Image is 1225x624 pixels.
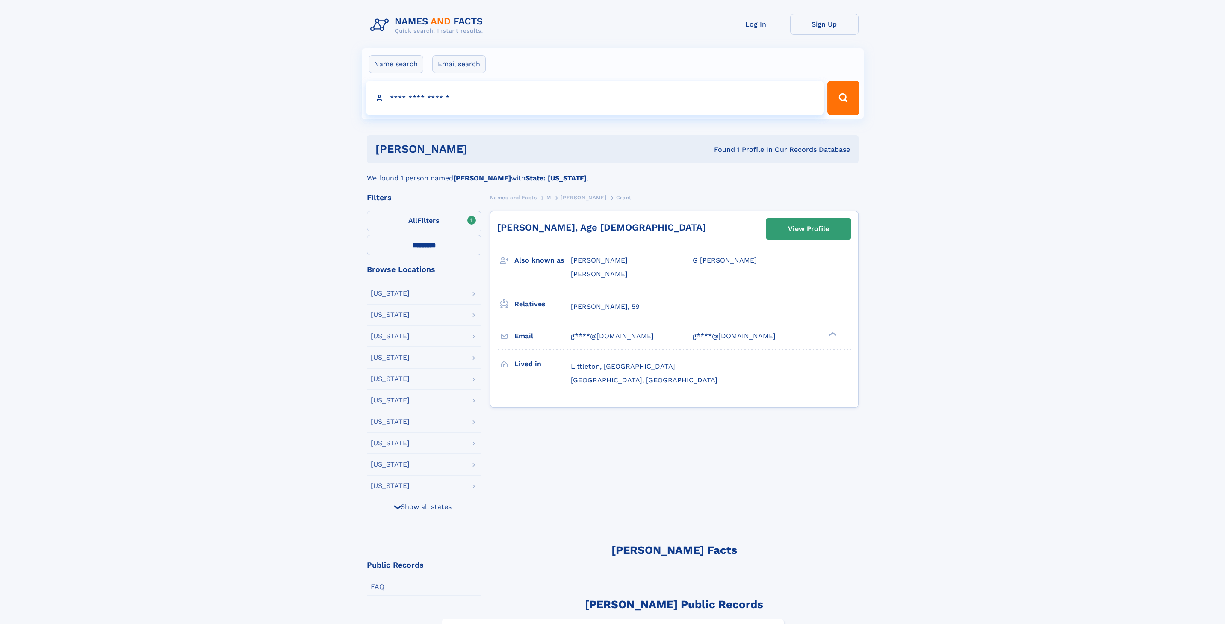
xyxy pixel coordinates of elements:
div: [US_STATE] [371,333,410,340]
span: Grant [616,195,632,201]
b: [PERSON_NAME] [453,174,511,182]
input: search input [366,81,824,115]
div: Browse Locations [367,266,481,273]
div: ❯ [393,504,403,509]
a: [PERSON_NAME], Age [DEMOGRAPHIC_DATA] [497,222,706,233]
div: [US_STATE] [371,482,410,489]
div: We found 1 person named with . [367,163,859,183]
label: Email search [432,55,486,73]
div: [US_STATE] [371,376,410,382]
div: Found 1 Profile In Our Records Database [590,145,850,154]
span: [PERSON_NAME] [571,256,628,264]
a: FAQ [367,578,481,595]
span: [GEOGRAPHIC_DATA], [GEOGRAPHIC_DATA] [571,376,717,384]
span: [PERSON_NAME] [561,195,606,201]
div: Public Records [367,561,424,569]
div: [US_STATE] [371,397,410,404]
span: [PERSON_NAME] [571,270,628,278]
div: [US_STATE] [371,418,410,425]
img: Logo Names and Facts [367,14,490,37]
h3: Also known as [514,253,571,268]
h3: [PERSON_NAME] Public Records [585,598,763,621]
span: G [PERSON_NAME] [693,256,757,264]
label: Name search [369,55,423,73]
h3: Relatives [514,297,571,311]
a: [PERSON_NAME] [561,192,606,203]
b: State: [US_STATE] [525,174,587,182]
a: [PERSON_NAME], 59 [571,302,640,311]
a: Sign Up [790,14,859,35]
div: [US_STATE] [371,290,410,297]
h3: Email [514,329,571,343]
div: FAQ [371,582,384,591]
span: Littleton, [GEOGRAPHIC_DATA] [571,362,675,370]
a: Log In [722,14,790,35]
span: M [546,195,551,201]
div: View Profile [788,219,829,239]
h1: [PERSON_NAME] Facts [611,544,737,567]
label: Filters [367,211,481,231]
a: View Profile [766,219,851,239]
a: M [546,192,551,203]
button: Search Button [827,81,859,115]
h3: Lived in [514,357,571,371]
div: ❯ [827,331,837,337]
h1: [PERSON_NAME] [375,144,591,154]
a: Names and Facts [490,192,537,203]
div: Show all states [367,496,481,517]
div: [US_STATE] [371,354,410,361]
div: [US_STATE] [371,461,410,468]
div: Filters [367,194,481,201]
div: [US_STATE] [371,440,410,447]
span: All [408,216,417,225]
div: [US_STATE] [371,311,410,318]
